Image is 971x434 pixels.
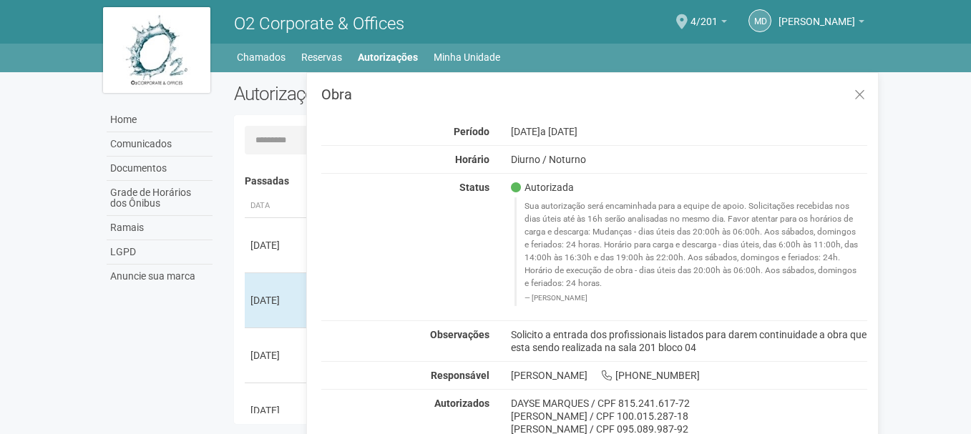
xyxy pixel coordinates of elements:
div: DAYSE MARQUES / CPF 815.241.617-72 [511,397,868,410]
a: Anuncie sua marca [107,265,213,288]
a: Md [748,9,771,32]
div: [PERSON_NAME] / CPF 100.015.287-18 [511,410,868,423]
a: Ramais [107,216,213,240]
a: Grade de Horários dos Ônibus [107,181,213,216]
blockquote: Sua autorização será encaminhada para a equipe de apoio. Solicitações recebidas nos dias úteis at... [514,197,868,305]
div: [PERSON_NAME] [PHONE_NUMBER] [500,369,879,382]
span: Marcelo de Andrade Ferreira [779,2,855,27]
div: [DATE] [250,293,303,307]
h4: Passadas [245,176,858,187]
h3: Obra [321,87,867,102]
h2: Autorizações [234,83,540,104]
div: [DATE] [250,348,303,363]
strong: Observações [430,329,489,340]
div: Diurno / Noturno [500,153,879,166]
a: Minha Unidade [434,47,500,67]
strong: Horário [455,154,489,165]
a: Chamados [237,47,286,67]
a: Comunicados [107,132,213,157]
div: Solicito a entrada dos profissionais listados para darem continuidade a obra que esta sendo reali... [500,328,879,354]
strong: Autorizados [434,398,489,409]
strong: Responsável [431,370,489,381]
div: [DATE] [500,125,879,138]
th: Data [245,194,309,218]
strong: Status [459,182,489,193]
span: O2 Corporate & Offices [234,14,404,34]
span: 4/201 [691,2,718,27]
a: [PERSON_NAME] [779,18,864,29]
a: Documentos [107,157,213,181]
a: Autorizações [358,47,418,67]
a: Reservas [301,47,342,67]
div: [DATE] [250,238,303,252]
a: LGPD [107,240,213,265]
footer: [PERSON_NAME] [524,293,860,303]
a: Home [107,108,213,132]
span: Autorizada [511,181,574,194]
span: a [DATE] [540,126,577,137]
img: logo.jpg [103,7,210,93]
a: 4/201 [691,18,727,29]
strong: Período [454,126,489,137]
div: [DATE] [250,403,303,418]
